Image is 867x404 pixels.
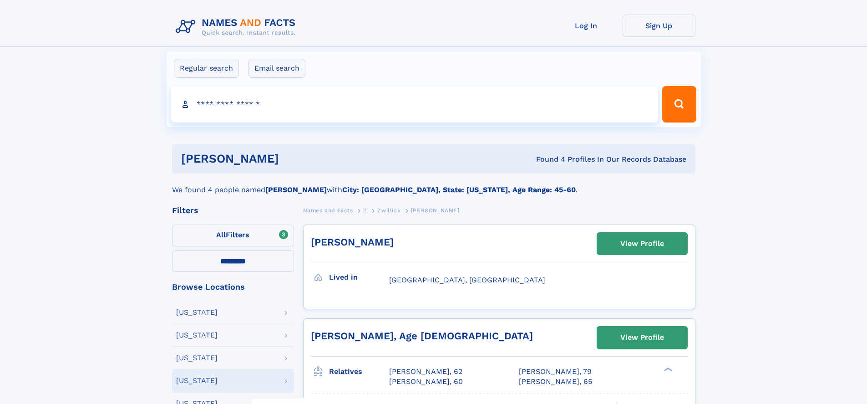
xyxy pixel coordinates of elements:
[174,59,239,78] label: Regular search
[172,225,294,246] label: Filters
[176,354,218,362] div: [US_STATE]
[172,206,294,215] div: Filters
[216,230,226,239] span: All
[662,366,673,372] div: ❯
[176,332,218,339] div: [US_STATE]
[248,59,305,78] label: Email search
[176,309,218,316] div: [US_STATE]
[377,207,401,214] span: Zwillick
[377,205,401,216] a: Zwillick
[172,283,294,291] div: Browse Locations
[311,236,394,248] a: [PERSON_NAME]
[329,270,389,285] h3: Lived in
[171,86,659,123] input: search input
[363,207,367,214] span: Z
[519,377,592,387] a: [PERSON_NAME], 65
[411,207,460,214] span: [PERSON_NAME]
[265,185,327,194] b: [PERSON_NAME]
[311,330,533,342] a: [PERSON_NAME], Age [DEMOGRAPHIC_DATA]
[389,367,462,377] a: [PERSON_NAME], 62
[620,327,664,348] div: View Profile
[172,15,303,39] img: Logo Names and Facts
[172,174,695,195] div: We found 4 people named with .
[342,185,576,194] b: City: [GEOGRAPHIC_DATA], State: [US_STATE], Age Range: 45-60
[519,367,592,377] a: [PERSON_NAME], 79
[303,205,353,216] a: Names and Facts
[389,276,545,284] span: [GEOGRAPHIC_DATA], [GEOGRAPHIC_DATA]
[620,233,664,254] div: View Profile
[363,205,367,216] a: Z
[597,327,687,348] a: View Profile
[597,233,687,255] a: View Profile
[181,153,408,164] h1: [PERSON_NAME]
[329,364,389,379] h3: Relatives
[662,86,696,123] button: Search Button
[550,15,623,37] a: Log In
[176,377,218,384] div: [US_STATE]
[623,15,695,37] a: Sign Up
[389,377,463,387] a: [PERSON_NAME], 60
[407,154,686,164] div: Found 4 Profiles In Our Records Database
